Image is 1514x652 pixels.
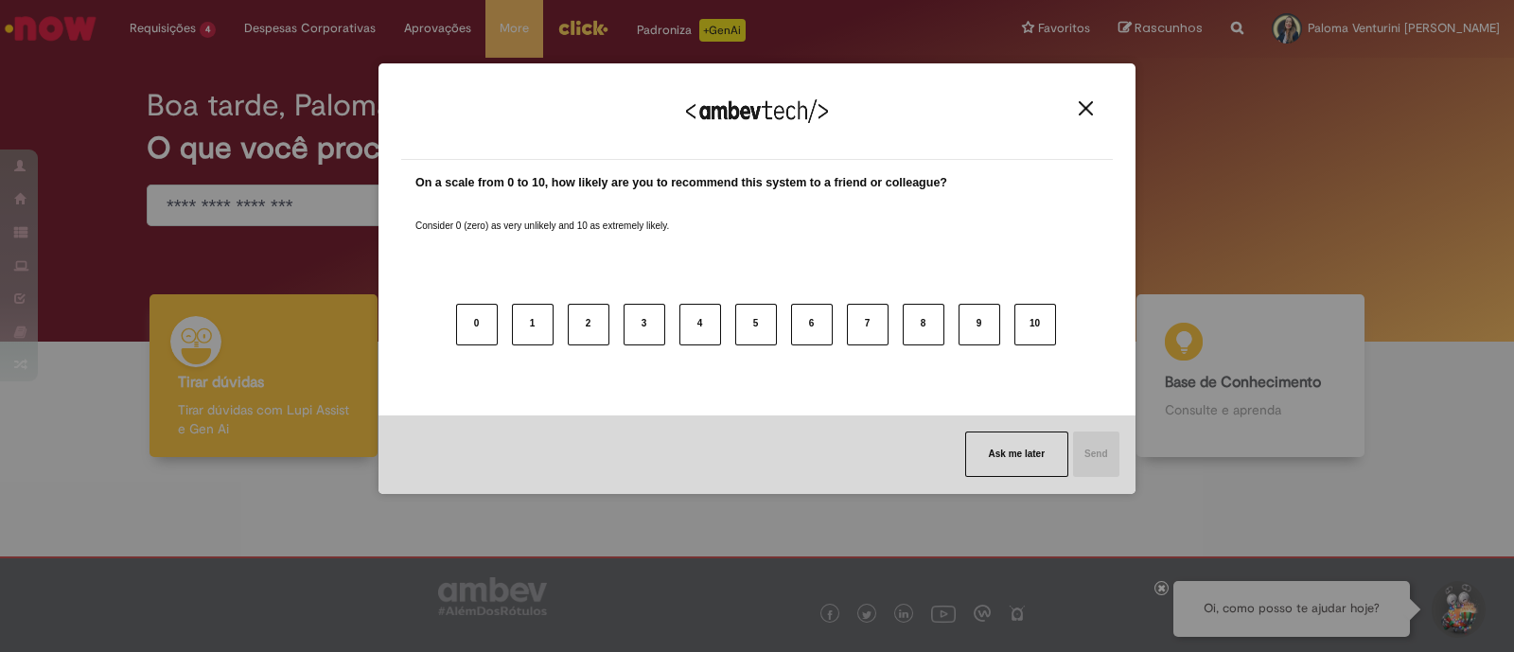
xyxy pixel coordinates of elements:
label: Consider 0 (zero) as very unlikely and 10 as extremely likely. [415,197,669,233]
button: 5 [735,304,777,345]
button: 8 [903,304,944,345]
button: 10 [1014,304,1056,345]
button: 7 [847,304,889,345]
button: 2 [568,304,609,345]
button: 6 [791,304,833,345]
button: 9 [959,304,1000,345]
button: 1 [512,304,554,345]
img: Close [1079,101,1093,115]
button: Close [1073,100,1099,116]
button: Ask me later [965,432,1068,477]
button: 3 [624,304,665,345]
button: 0 [456,304,498,345]
img: Logo Ambevtech [686,99,828,123]
label: On a scale from 0 to 10, how likely are you to recommend this system to a friend or colleague? [415,174,947,192]
button: 4 [679,304,721,345]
